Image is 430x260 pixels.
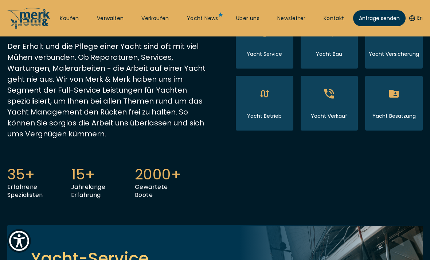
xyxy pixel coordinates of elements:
span: 2000+ [135,166,171,183]
button: Yacht Bau [301,14,358,69]
span: Gewartete Boote [135,183,168,199]
a: Über uns [236,15,259,22]
span: Anfrage senden [359,15,400,22]
a: Anfrage senden [353,10,406,26]
button: Yacht Betrieb [236,76,293,131]
div: Der Erhalt und die Pflege einer Yacht sind oft mit viel Mühen verbunden. Ob Reparaturen, Services... [7,41,215,139]
button: Show Accessibility Preferences [7,229,31,253]
a: Newsletter [277,15,306,22]
span: Yacht Versicherung [369,50,419,58]
button: En [409,15,423,22]
button: Yacht Verkauf [301,76,358,131]
span: 15+ [71,166,107,183]
button: Yacht Versicherung [365,14,423,69]
span: Yacht Betrieb [247,112,282,120]
span: Yacht Besatzung [372,112,416,120]
span: Yacht Service [247,50,282,58]
span: Jahrelange Erfahrung [71,183,105,199]
a: Kontakt [324,15,344,22]
button: Yacht Service [236,14,293,69]
span: Yacht Verkauf [311,112,347,120]
span: 35+ [7,166,44,183]
a: Yacht News [187,15,218,22]
a: Verwalten [97,15,124,22]
a: Kaufen [60,15,79,22]
button: Yacht Besatzung [365,76,423,131]
span: Yacht Bau [316,50,342,58]
span: Erfahrene Spezialisten [7,183,43,199]
a: Verkaufen [141,15,169,22]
